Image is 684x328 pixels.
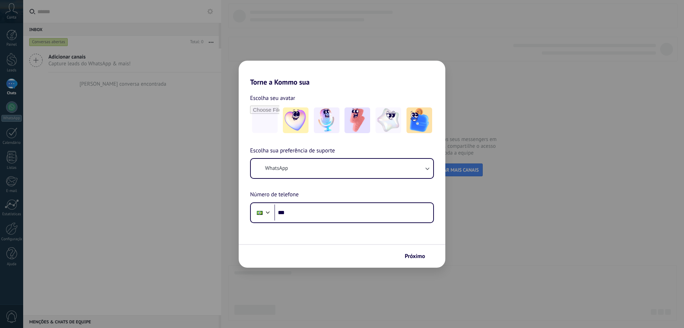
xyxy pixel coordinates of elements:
[405,254,425,259] span: Próximo
[283,107,309,133] img: -1.jpeg
[314,107,340,133] img: -2.jpeg
[251,159,433,178] button: WhatsApp
[253,205,266,220] div: Brazil: + 55
[265,165,288,172] span: WhatsApp
[250,146,335,156] span: Escolha sua preferência de suporte
[375,107,401,133] img: -4.jpeg
[250,190,299,200] span: Número de telefone
[344,107,370,133] img: -3.jpeg
[250,94,295,103] span: Escolha seu avatar
[406,107,432,133] img: -5.jpeg
[239,61,445,86] h2: Torne a Kommo sua
[401,250,435,262] button: Próximo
